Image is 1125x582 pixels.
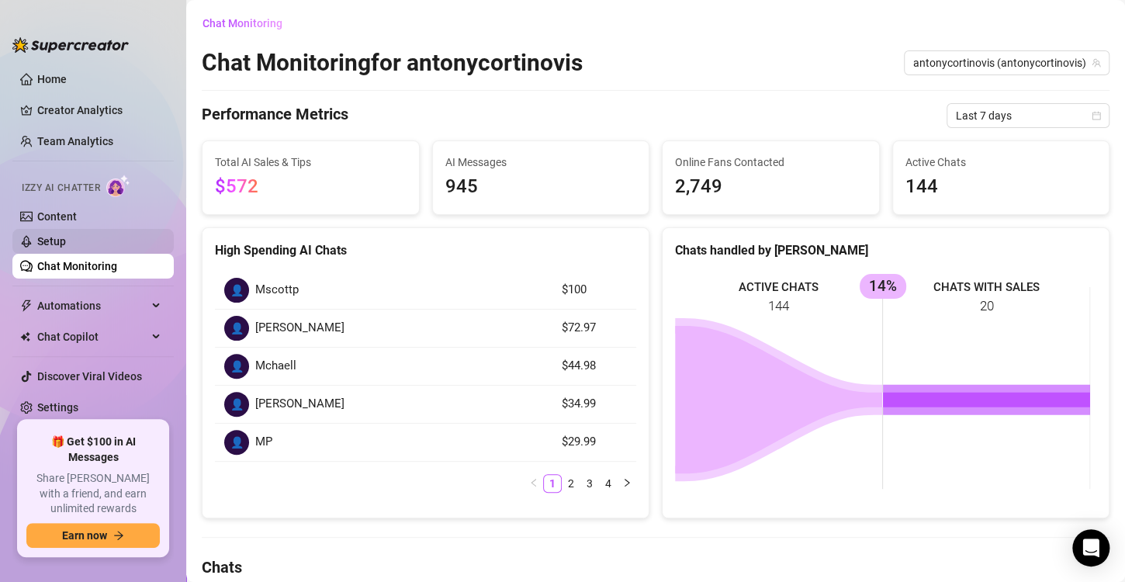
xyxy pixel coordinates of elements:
a: 3 [581,475,598,492]
article: $72.97 [561,319,627,338]
div: 👤 [224,392,249,417]
span: Active Chats [905,154,1097,171]
a: Content [37,210,77,223]
span: 144 [905,172,1097,202]
article: $44.98 [561,357,627,376]
div: 👤 [224,430,249,455]
a: Home [37,73,67,85]
h2: Chat Monitoring for antonycortinovis [202,48,583,78]
a: 4 [600,475,617,492]
div: 👤 [224,278,249,303]
span: right [622,478,632,487]
button: right [618,474,636,493]
span: MP [255,433,272,452]
button: Earn nowarrow-right [26,523,160,548]
div: High Spending AI Chats [215,241,636,260]
span: antonycortinovis (antonycortinovis) [913,51,1100,74]
span: Total AI Sales & Tips [215,154,407,171]
img: AI Chatter [106,175,130,197]
div: 👤 [224,316,249,341]
span: arrow-right [113,530,124,541]
span: calendar [1092,111,1101,120]
span: thunderbolt [20,300,33,312]
a: Setup [37,235,66,248]
span: [PERSON_NAME] [255,395,344,414]
a: Discover Viral Videos [37,370,142,383]
div: 👤 [224,354,249,379]
span: Share [PERSON_NAME] with a friend, and earn unlimited rewards [26,471,160,517]
span: [PERSON_NAME] [255,319,344,338]
img: logo-BBDzfeDw.svg [12,37,129,53]
span: Mscottp [255,281,299,300]
a: Settings [37,401,78,414]
span: Online Fans Contacted [675,154,867,171]
a: Creator Analytics [37,98,161,123]
h4: Chats [202,556,1109,578]
span: 945 [445,172,637,202]
span: Chat Monitoring [202,17,282,29]
a: 1 [544,475,561,492]
span: Automations [37,293,147,318]
article: $29.99 [561,433,627,452]
span: Last 7 days [956,104,1100,127]
span: team [1092,58,1101,68]
div: Chats handled by [PERSON_NAME] [675,241,1096,260]
li: Next Page [618,474,636,493]
a: 2 [562,475,580,492]
img: Chat Copilot [20,331,30,342]
li: 4 [599,474,618,493]
button: left [524,474,543,493]
span: 🎁 Get $100 in AI Messages [26,435,160,465]
span: $572 [215,175,258,197]
article: $100 [561,281,627,300]
a: Team Analytics [37,135,113,147]
span: Chat Copilot [37,324,147,349]
li: 1 [543,474,562,493]
a: Chat Monitoring [37,260,117,272]
span: Mchaell [255,357,296,376]
div: Open Intercom Messenger [1072,529,1109,566]
span: left [529,478,538,487]
li: Previous Page [524,474,543,493]
li: 3 [580,474,599,493]
span: 2,749 [675,172,867,202]
span: AI Messages [445,154,637,171]
li: 2 [562,474,580,493]
h4: Performance Metrics [202,103,348,128]
span: Earn now [62,529,107,542]
article: $34.99 [561,395,627,414]
span: Izzy AI Chatter [22,181,100,196]
button: Chat Monitoring [202,11,295,36]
